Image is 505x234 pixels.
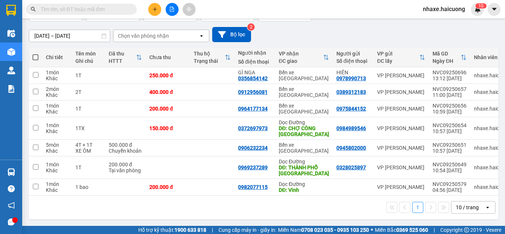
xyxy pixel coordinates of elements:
[247,23,255,31] sup: 2
[46,162,68,167] div: 1 món
[336,125,366,131] div: 0984989546
[279,142,329,154] div: Bến xe [GEOGRAPHIC_DATA]
[118,32,169,40] div: Chọn văn phòng nhận
[412,202,423,213] button: 1
[491,6,498,13] span: caret-down
[279,181,329,187] div: Dọc Đường
[194,58,225,64] div: Trạng thái
[8,185,15,192] span: question-circle
[377,145,425,151] div: VP [PERSON_NAME]
[152,7,157,12] span: plus
[46,148,68,154] div: Khác
[238,165,268,170] div: 0969237289
[238,125,268,131] div: 0372697973
[375,226,428,234] span: Miền Bắc
[336,69,370,75] div: HIÊN
[238,184,268,190] div: 0982077115
[109,167,142,173] div: Tại văn phòng
[218,226,276,234] span: Cung cấp máy in - giấy in:
[75,51,101,57] div: Tên món
[433,181,467,187] div: NVC09250579
[46,69,68,75] div: 1 món
[109,51,136,57] div: Đã thu
[433,86,467,92] div: NVC09250657
[279,187,329,193] div: DĐ: Vinh
[464,227,469,233] span: copyright
[7,168,15,176] img: warehouse-icon
[373,48,429,67] th: Toggle SortBy
[377,165,425,170] div: VP [PERSON_NAME]
[166,3,179,16] button: file-add
[75,106,101,112] div: 1T
[433,148,467,154] div: 10:57 [DATE]
[238,50,271,56] div: Người nhận
[149,106,186,112] div: 200.000 đ
[433,142,467,148] div: NVC09250651
[109,142,142,148] div: 500.000 đ
[29,30,110,42] input: Select a date range.
[183,3,196,16] button: aim
[377,184,425,190] div: VP [PERSON_NAME]
[336,165,366,170] div: 0328025897
[190,48,234,67] th: Toggle SortBy
[105,48,146,67] th: Toggle SortBy
[279,58,323,64] div: ĐC giao
[149,72,186,78] div: 250.000 đ
[212,27,251,42] button: Bộ lọc
[31,7,36,12] span: search
[75,184,101,190] div: 1 bao
[212,226,213,234] span: |
[279,51,323,57] div: VP nhận
[46,103,68,109] div: 1 món
[46,187,68,193] div: Khác
[186,7,192,12] span: aim
[336,75,366,81] div: 0978990713
[174,227,206,233] strong: 1900 633 818
[75,58,101,64] div: Ghi chú
[279,165,329,176] div: DĐ: THÀNH PHỐ HÀ TĨNH
[433,58,461,64] div: Ngày ĐH
[377,58,419,64] div: ĐC lấy
[433,162,467,167] div: NVC09250649
[279,86,329,98] div: Bến xe [GEOGRAPHIC_DATA]
[238,89,268,95] div: 0912956081
[474,6,481,13] img: icon-new-feature
[481,3,484,9] span: 0
[434,226,435,234] span: |
[138,226,206,234] span: Hỗ trợ kỹ thuật:
[75,142,101,148] div: 4T + 1T
[433,75,467,81] div: 13:12 [DATE]
[238,106,268,112] div: 0964177134
[109,58,136,64] div: HTTT
[7,48,15,56] img: warehouse-icon
[377,106,425,112] div: VP [PERSON_NAME]
[301,227,369,233] strong: 0708 023 035 - 0935 103 250
[377,125,425,131] div: VP [PERSON_NAME]
[336,106,366,112] div: 0975844152
[169,7,174,12] span: file-add
[46,86,68,92] div: 2 món
[46,92,68,98] div: Khác
[485,204,491,210] svg: open
[377,72,425,78] div: VP [PERSON_NAME]
[8,218,15,225] span: message
[238,69,271,75] div: GÌ NGA
[433,103,467,109] div: NVC09250656
[109,148,142,154] div: Chuyển khoản
[433,167,467,173] div: 10:54 [DATE]
[336,145,366,151] div: 0945802000
[194,51,225,57] div: Thu hộ
[41,5,128,13] input: Tìm tên, số ĐT hoặc mã đơn
[278,226,369,234] span: Miền Nam
[149,125,186,131] div: 150.000 đ
[377,51,419,57] div: VP gửi
[46,142,68,148] div: 5 món
[46,181,68,187] div: 1 món
[6,5,16,16] img: logo-vxr
[279,159,329,165] div: Dọc Đường
[75,89,101,95] div: 2T
[149,89,186,95] div: 400.000 đ
[149,54,186,60] div: Chưa thu
[433,69,467,75] div: NVC09250696
[238,59,271,65] div: Số điện thoại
